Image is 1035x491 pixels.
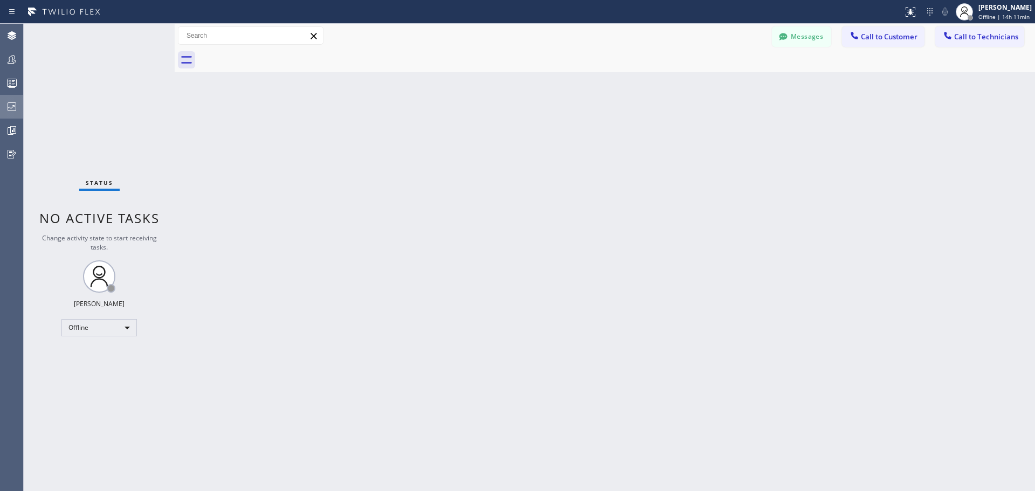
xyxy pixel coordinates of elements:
span: Call to Technicians [954,32,1018,42]
span: Call to Customer [861,32,917,42]
button: Call to Technicians [935,26,1024,47]
button: Messages [772,26,831,47]
span: Status [86,179,113,186]
div: [PERSON_NAME] [74,299,125,308]
button: Mute [937,4,953,19]
span: Offline | 14h 11min [978,13,1030,20]
div: [PERSON_NAME] [978,3,1032,12]
span: No active tasks [39,209,160,227]
div: Offline [61,319,137,336]
button: Call to Customer [842,26,924,47]
input: Search [178,27,323,44]
span: Change activity state to start receiving tasks. [42,233,157,252]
